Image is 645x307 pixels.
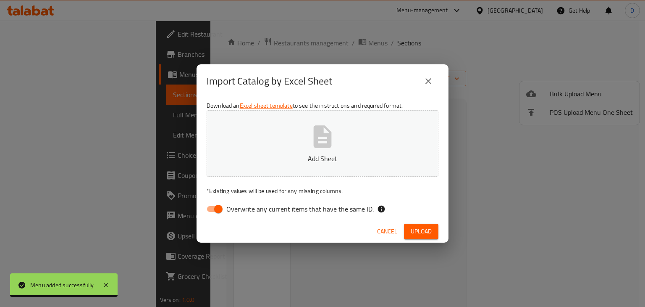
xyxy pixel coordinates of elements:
[377,226,397,237] span: Cancel
[207,110,438,177] button: Add Sheet
[207,74,332,88] h2: Import Catalog by Excel Sheet
[207,187,438,195] p: Existing values will be used for any missing columns.
[226,204,374,214] span: Overwrite any current items that have the same ID.
[220,153,425,164] p: Add Sheet
[374,224,401,239] button: Cancel
[240,100,293,111] a: Excel sheet template
[418,71,438,91] button: close
[404,224,438,239] button: Upload
[30,281,94,290] div: Menu added successfully
[411,226,432,237] span: Upload
[377,205,385,213] svg: If the overwrite option isn't selected, then the items that match an existing ID will be ignored ...
[197,98,448,220] div: Download an to see the instructions and required format.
